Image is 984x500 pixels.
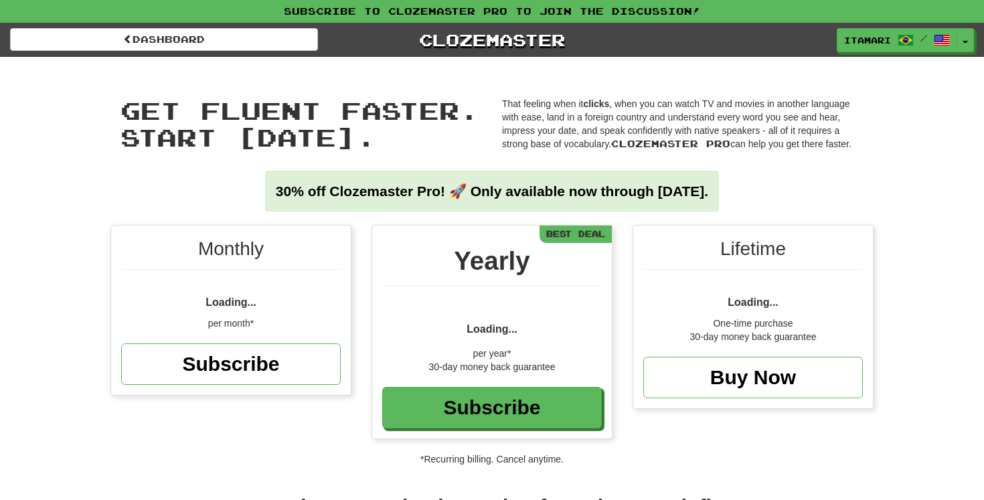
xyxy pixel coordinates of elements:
[728,297,778,308] span: Loading...
[583,98,609,109] strong: clicks
[121,317,341,330] div: per month*
[502,97,864,151] p: That feeling when it , when you can watch TV and movies in another language with ease, land in a ...
[121,236,341,270] div: Monthly
[844,34,891,46] span: itamari
[611,138,730,149] span: Clozemaster Pro
[643,317,863,330] div: One-time purchase
[382,387,602,428] a: Subscribe
[643,330,863,343] div: 30-day money back guarantee
[920,33,927,43] span: /
[837,28,957,52] a: itamari /
[467,323,517,335] span: Loading...
[120,96,479,151] span: Get fluent faster. Start [DATE].
[276,183,708,199] strong: 30% off Clozemaster Pro! 🚀 Only available now through [DATE].
[382,360,602,373] div: 30-day money back guarantee
[382,347,602,360] div: per year*
[643,236,863,270] div: Lifetime
[643,357,863,398] a: Buy Now
[121,343,341,385] a: Subscribe
[540,226,612,242] div: Best Deal
[10,28,318,51] a: Dashboard
[382,242,602,286] div: Yearly
[206,297,256,308] span: Loading...
[338,28,646,52] a: Clozemaster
